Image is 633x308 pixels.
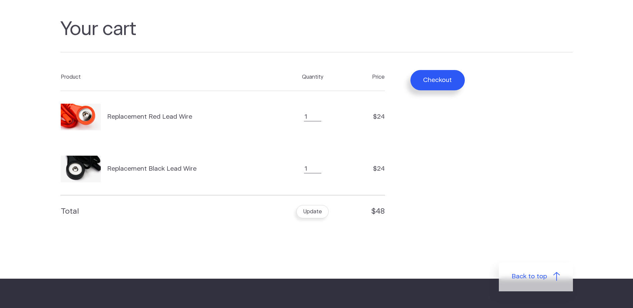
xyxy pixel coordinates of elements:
[350,64,385,91] th: Price
[350,143,385,195] td: $24
[61,104,265,130] a: Replacement Red Lead Wire
[60,18,573,53] h1: Your cart
[60,195,275,228] th: Total
[350,91,385,143] td: $24
[61,156,265,182] a: Replacement Black Lead Wire
[410,70,465,90] button: Checkout
[499,263,573,291] a: Back to top
[275,64,350,91] th: Quantity
[296,205,328,218] button: Update
[107,164,197,174] span: Replacement Black Lead Wire
[350,195,385,228] td: $48
[60,64,275,91] th: Product
[512,272,547,282] span: Back to top
[107,112,192,122] span: Replacement Red Lead Wire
